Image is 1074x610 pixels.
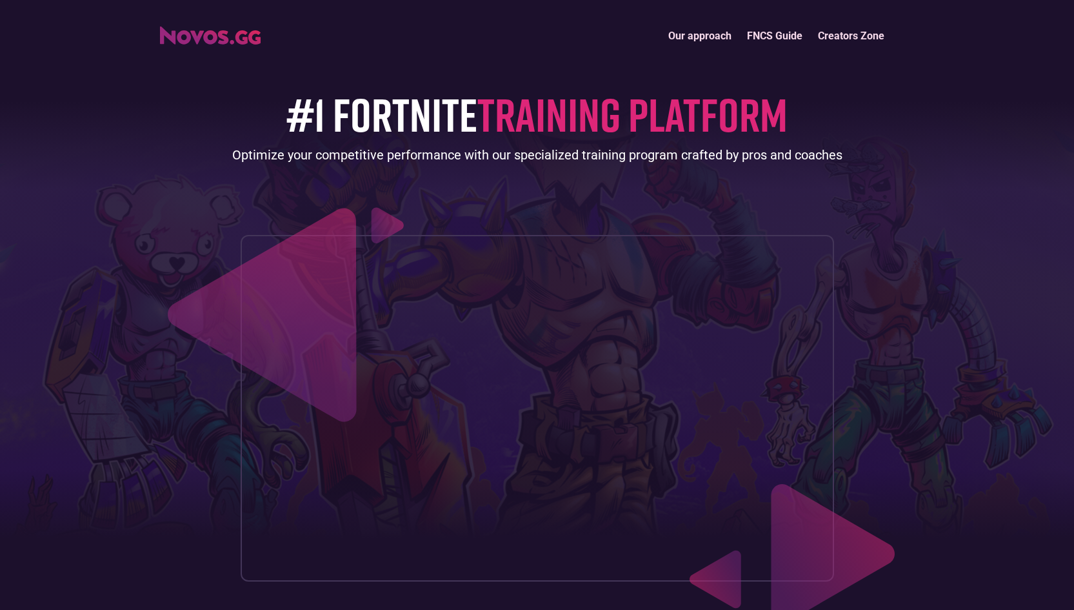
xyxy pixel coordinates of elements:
[232,146,842,164] div: Optimize your competitive performance with our specialized training program crafted by pros and c...
[252,246,823,570] iframe: Increase your placement in 14 days (Novos.gg)
[286,88,788,139] h1: #1 FORTNITE
[810,22,892,50] a: Creators Zone
[477,86,788,142] span: TRAINING PLATFORM
[160,22,261,45] a: home
[739,22,810,50] a: FNCS Guide
[661,22,739,50] a: Our approach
